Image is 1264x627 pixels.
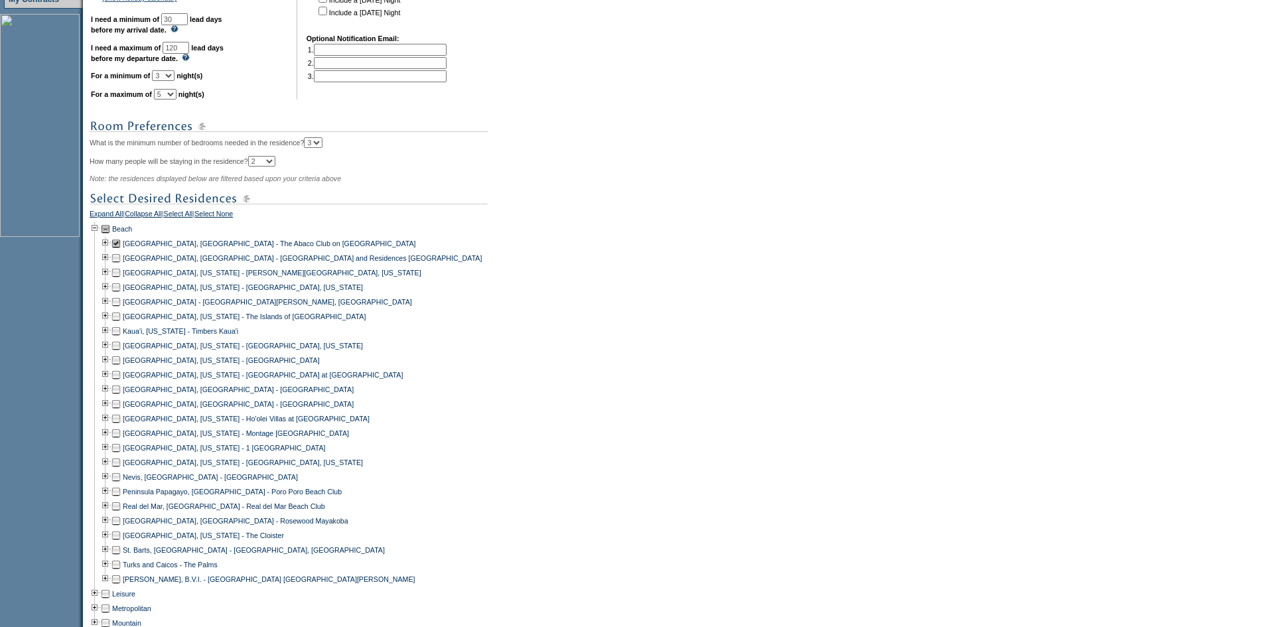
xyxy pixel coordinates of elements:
[91,72,150,80] b: For a minimum of
[90,210,511,222] div: | | |
[90,210,123,222] a: Expand All
[194,210,233,222] a: Select None
[164,210,193,222] a: Select All
[91,44,161,52] b: I need a maximum of
[171,25,178,33] img: questionMark_lightBlue.gif
[123,429,349,437] a: [GEOGRAPHIC_DATA], [US_STATE] - Montage [GEOGRAPHIC_DATA]
[91,90,152,98] b: For a maximum of
[308,44,447,56] td: 1.
[90,118,488,135] img: subTtlRoomPreferences.gif
[123,444,326,452] a: [GEOGRAPHIC_DATA], [US_STATE] - 1 [GEOGRAPHIC_DATA]
[123,473,298,481] a: Nevis, [GEOGRAPHIC_DATA] - [GEOGRAPHIC_DATA]
[123,240,416,247] a: [GEOGRAPHIC_DATA], [GEOGRAPHIC_DATA] - The Abaco Club on [GEOGRAPHIC_DATA]
[123,415,370,423] a: [GEOGRAPHIC_DATA], [US_STATE] - Ho'olei Villas at [GEOGRAPHIC_DATA]
[123,561,218,569] a: Turks and Caicos - The Palms
[123,254,482,262] a: [GEOGRAPHIC_DATA], [GEOGRAPHIC_DATA] - [GEOGRAPHIC_DATA] and Residences [GEOGRAPHIC_DATA]
[112,604,151,612] a: Metropolitan
[182,54,190,61] img: questionMark_lightBlue.gif
[123,298,412,306] a: [GEOGRAPHIC_DATA] - [GEOGRAPHIC_DATA][PERSON_NAME], [GEOGRAPHIC_DATA]
[91,15,222,34] b: lead days before my arrival date.
[123,502,325,510] a: Real del Mar, [GEOGRAPHIC_DATA] - Real del Mar Beach Club
[178,90,204,98] b: night(s)
[91,15,159,23] b: I need a minimum of
[125,210,162,222] a: Collapse All
[176,72,202,80] b: night(s)
[123,283,363,291] a: [GEOGRAPHIC_DATA], [US_STATE] - [GEOGRAPHIC_DATA], [US_STATE]
[123,356,320,364] a: [GEOGRAPHIC_DATA], [US_STATE] - [GEOGRAPHIC_DATA]
[112,225,132,233] a: Beach
[308,57,447,69] td: 2.
[112,590,135,598] a: Leisure
[307,35,399,42] b: Optional Notification Email:
[123,385,354,393] a: [GEOGRAPHIC_DATA], [GEOGRAPHIC_DATA] - [GEOGRAPHIC_DATA]
[123,531,284,539] a: [GEOGRAPHIC_DATA], [US_STATE] - The Cloister
[123,546,385,554] a: St. Barts, [GEOGRAPHIC_DATA] - [GEOGRAPHIC_DATA], [GEOGRAPHIC_DATA]
[123,327,238,335] a: Kaua'i, [US_STATE] - Timbers Kaua'i
[308,70,447,82] td: 3.
[90,174,341,182] span: Note: the residences displayed below are filtered based upon your criteria above
[123,342,363,350] a: [GEOGRAPHIC_DATA], [US_STATE] - [GEOGRAPHIC_DATA], [US_STATE]
[123,313,366,320] a: [GEOGRAPHIC_DATA], [US_STATE] - The Islands of [GEOGRAPHIC_DATA]
[123,575,415,583] a: [PERSON_NAME], B.V.I. - [GEOGRAPHIC_DATA] [GEOGRAPHIC_DATA][PERSON_NAME]
[112,619,141,627] a: Mountain
[123,458,363,466] a: [GEOGRAPHIC_DATA], [US_STATE] - [GEOGRAPHIC_DATA], [US_STATE]
[123,488,342,496] a: Peninsula Papagayo, [GEOGRAPHIC_DATA] - Poro Poro Beach Club
[91,44,224,62] b: lead days before my departure date.
[123,400,354,408] a: [GEOGRAPHIC_DATA], [GEOGRAPHIC_DATA] - [GEOGRAPHIC_DATA]
[123,371,403,379] a: [GEOGRAPHIC_DATA], [US_STATE] - [GEOGRAPHIC_DATA] at [GEOGRAPHIC_DATA]
[123,517,348,525] a: [GEOGRAPHIC_DATA], [GEOGRAPHIC_DATA] - Rosewood Mayakoba
[123,269,421,277] a: [GEOGRAPHIC_DATA], [US_STATE] - [PERSON_NAME][GEOGRAPHIC_DATA], [US_STATE]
